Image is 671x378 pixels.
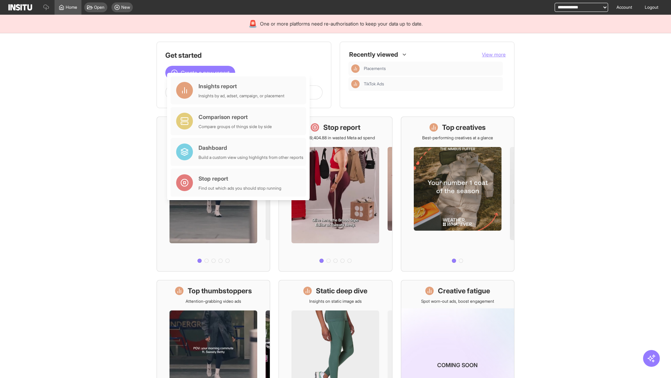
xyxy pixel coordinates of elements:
[316,286,367,296] h1: Static deep dive
[442,122,486,132] h1: Top creatives
[181,69,230,77] span: Create a new report
[199,174,281,183] div: Stop report
[8,4,32,10] img: Logo
[199,124,272,129] div: Compare groups of things side by side
[364,81,384,87] span: TikTok Ads
[199,82,284,90] div: Insights report
[296,135,375,141] p: Save £19,404.88 in wasted Meta ad spend
[199,93,284,99] div: Insights by ad, adset, campaign, or placement
[323,122,360,132] h1: Stop report
[364,66,500,71] span: Placements
[199,185,281,191] div: Find out which ads you should stop running
[157,117,270,272] a: What's live nowSee all active ads instantly
[199,143,303,152] div: Dashboard
[482,51,506,58] button: View more
[165,50,323,60] h1: Get started
[422,135,493,141] p: Best-performing creatives at a glance
[186,299,241,304] p: Attention-grabbing video ads
[364,81,500,87] span: TikTok Ads
[94,5,104,10] span: Open
[199,155,303,160] div: Build a custom view using highlights from other reports
[351,64,360,73] div: Insights
[351,80,360,88] div: Insights
[199,113,272,121] div: Comparison report
[248,19,257,29] div: 🚨
[364,66,386,71] span: Placements
[188,286,252,296] h1: Top thumbstoppers
[401,117,514,272] a: Top creativesBest-performing creatives at a glance
[279,117,392,272] a: Stop reportSave £19,404.88 in wasted Meta ad spend
[482,51,506,57] span: View more
[260,20,423,27] span: One or more platforms need re-authorisation to keep your data up to date.
[165,66,235,80] button: Create a new report
[66,5,77,10] span: Home
[121,5,130,10] span: New
[309,299,362,304] p: Insights on static image ads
